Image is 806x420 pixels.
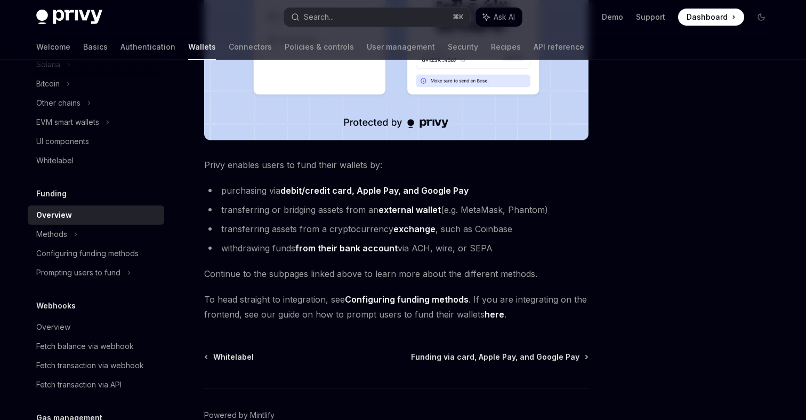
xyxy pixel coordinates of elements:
[28,375,164,394] a: Fetch transaction via API
[36,228,67,241] div: Methods
[367,34,435,60] a: User management
[204,183,589,198] li: purchasing via
[345,294,469,305] a: Configuring funding methods
[120,34,175,60] a: Authentication
[36,187,67,200] h5: Funding
[204,221,589,236] li: transferring assets from a cryptocurrency , such as Coinbase
[204,292,589,322] span: To head straight to integration, see . If you are integrating on the frontend, see our guide on h...
[83,34,108,60] a: Basics
[36,10,102,25] img: dark logo
[36,247,139,260] div: Configuring funding methods
[448,34,478,60] a: Security
[36,97,80,109] div: Other chains
[36,209,72,221] div: Overview
[494,12,515,22] span: Ask AI
[229,34,272,60] a: Connectors
[213,352,254,362] span: Whitelabel
[453,13,464,21] span: ⌘ K
[678,9,744,26] a: Dashboard
[204,241,589,256] li: withdrawing funds via ACH, wire, or SEPA
[485,309,504,320] a: here
[28,244,164,263] a: Configuring funding methods
[28,151,164,170] a: Whitelabel
[475,7,522,27] button: Ask AI
[36,266,120,279] div: Prompting users to fund
[378,204,441,216] a: external wallet
[204,266,589,281] span: Continue to the subpages linked above to learn more about the different methods.
[204,202,589,217] li: transferring or bridging assets from an (e.g. MetaMask, Phantom)
[36,378,122,391] div: Fetch transaction via API
[188,34,216,60] a: Wallets
[36,154,74,167] div: Whitelabel
[28,318,164,337] a: Overview
[36,321,70,334] div: Overview
[36,77,60,90] div: Bitcoin
[304,11,334,23] div: Search...
[28,356,164,375] a: Fetch transaction via webhook
[602,12,623,22] a: Demo
[205,352,254,362] a: Whitelabel
[36,359,144,372] div: Fetch transaction via webhook
[28,337,164,356] a: Fetch balance via webhook
[687,12,728,22] span: Dashboard
[28,132,164,151] a: UI components
[411,352,587,362] a: Funding via card, Apple Pay, and Google Pay
[753,9,770,26] button: Toggle dark mode
[295,243,398,254] a: from their bank account
[285,34,354,60] a: Policies & controls
[411,352,579,362] span: Funding via card, Apple Pay, and Google Pay
[36,340,134,353] div: Fetch balance via webhook
[28,205,164,225] a: Overview
[393,224,436,234] strong: exchange
[204,157,589,172] span: Privy enables users to fund their wallets by:
[36,34,70,60] a: Welcome
[36,116,99,129] div: EVM smart wallets
[393,224,436,235] a: exchange
[491,34,521,60] a: Recipes
[36,135,89,148] div: UI components
[36,299,76,312] h5: Webhooks
[636,12,665,22] a: Support
[534,34,584,60] a: API reference
[280,185,469,196] a: debit/credit card, Apple Pay, and Google Pay
[284,7,470,27] button: Search...⌘K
